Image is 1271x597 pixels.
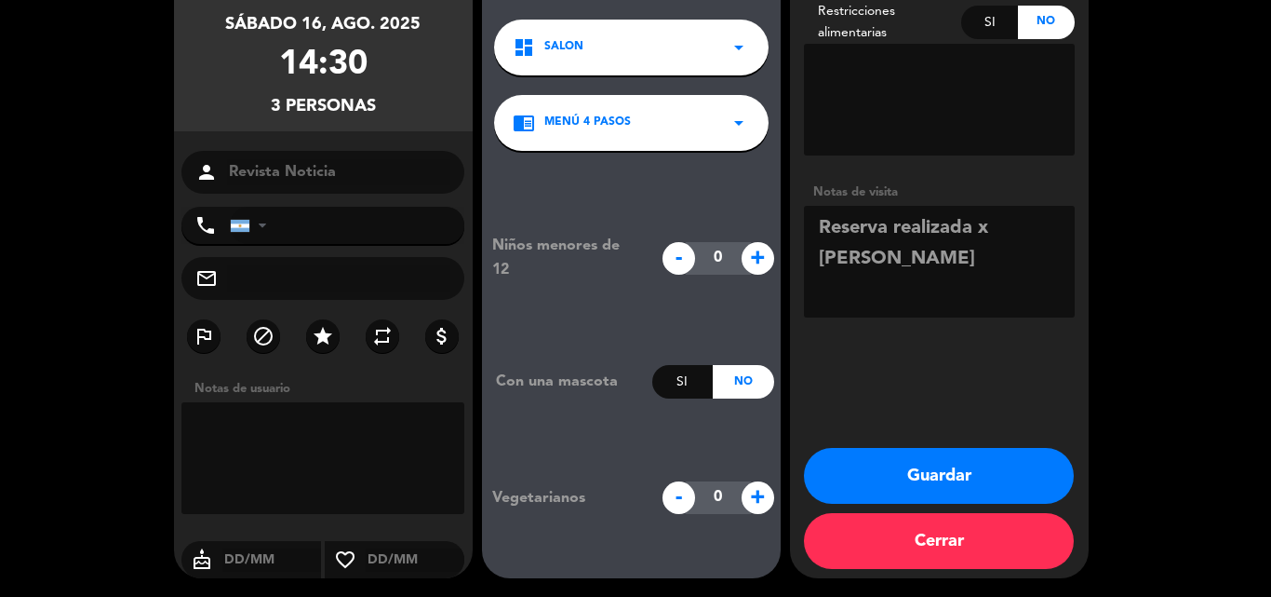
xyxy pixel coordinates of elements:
input: DD/MM [222,549,322,572]
i: phone [194,214,217,237]
input: DD/MM [366,549,465,572]
button: Cerrar [804,513,1074,569]
i: chrome_reader_mode [513,112,535,134]
span: MENÚ 4 PASOS [544,114,631,132]
i: star [312,325,334,347]
i: dashboard [513,36,535,59]
span: SALON [544,38,583,57]
i: arrow_drop_down [728,36,750,59]
i: favorite_border [325,549,366,571]
span: - [662,242,695,275]
i: cake [181,549,222,571]
div: Vegetarianos [478,486,652,510]
i: arrow_drop_down [728,112,750,134]
div: No [1018,6,1075,39]
button: Guardar [804,448,1074,504]
span: + [742,242,774,275]
div: Argentina: +54 [231,208,274,243]
span: + [742,482,774,514]
div: Niños menores de 12 [478,234,652,282]
div: sábado 16, ago. 2025 [225,11,421,38]
div: 14:30 [279,38,368,93]
div: Si [961,6,1018,39]
i: outlined_flag [193,325,215,347]
i: block [252,325,274,347]
div: Notas de visita [804,183,1075,202]
i: attach_money [431,325,453,347]
i: mail_outline [195,267,218,290]
div: 3 personas [271,93,376,120]
i: person [195,161,218,183]
div: Con una mascota [482,370,652,394]
i: repeat [371,325,394,347]
div: No [713,365,773,399]
span: - [662,482,695,514]
div: Restricciones alimentarias [804,1,962,44]
div: Si [652,365,713,399]
div: Notas de usuario [185,379,473,399]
